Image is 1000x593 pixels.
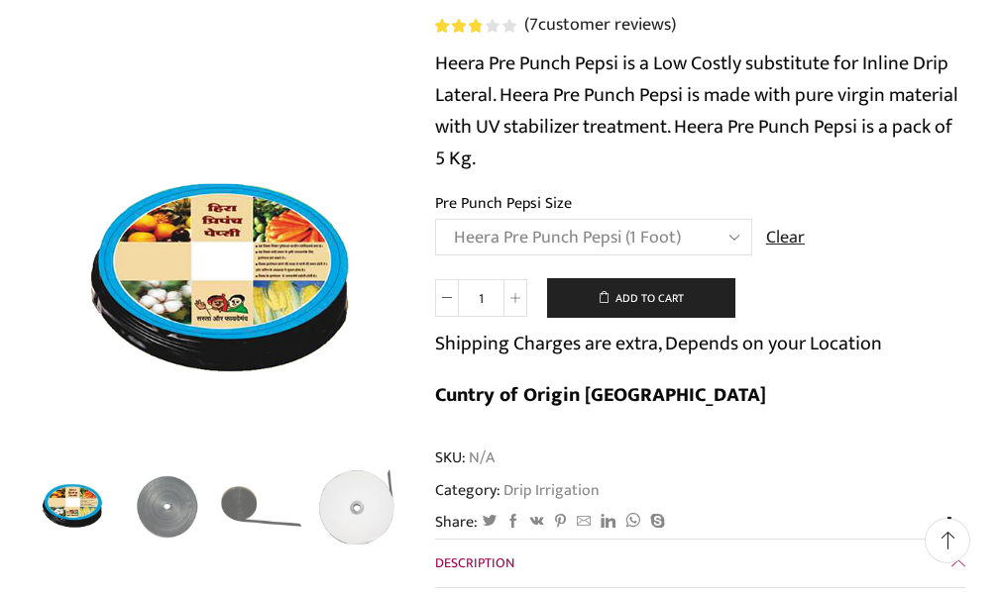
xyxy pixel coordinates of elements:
[435,551,514,574] span: Description
[466,446,495,469] span: N/A
[30,461,115,546] img: Heera Pre Punch Pepsi
[547,278,735,318] button: Add to cart
[220,464,305,546] li: 3 / 5
[435,446,966,469] span: SKU:
[459,279,503,317] input: Product quantity
[435,479,600,502] span: Category:
[435,540,966,587] a: Description
[125,464,210,549] a: Ok1
[500,477,600,503] a: Drip Irrigation
[30,464,115,546] li: 1 / 5
[766,226,805,251] a: Clear options
[435,19,481,33] span: Rated out of 5 based on customer ratings
[435,511,478,534] span: Share:
[435,19,519,33] span: 7
[125,464,210,546] li: 2 / 5
[220,464,305,549] a: 4
[435,48,966,174] p: Heera Pre Punch Pepsi is a Low Costly substitute for Inline Drip Lateral. Heera Pre Punch Pepsi i...
[435,192,572,215] label: Pre Punch Pepsi Size
[524,13,676,39] a: (7customer reviews)
[435,328,882,359] p: Shipping Charges are extra, Depends on your Location
[35,84,405,454] div: 1 / 5
[435,378,766,412] b: Cuntry of Origin [GEOGRAPHIC_DATA]
[315,464,400,549] a: 5
[529,10,538,40] span: 7
[315,464,400,546] li: 4 / 5
[435,19,515,33] div: Rated 2.86 out of 5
